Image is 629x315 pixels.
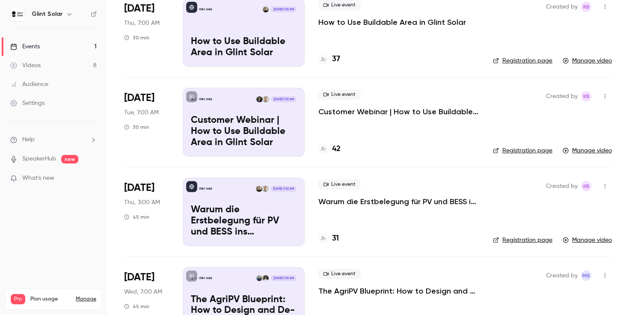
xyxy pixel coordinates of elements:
span: Pro [11,294,25,304]
a: Manage video [563,236,612,244]
span: Live event [318,179,361,190]
img: Steffen Hoyemsvoll [256,275,262,281]
div: Settings [10,99,45,107]
a: Registration page [493,56,552,65]
span: Wed, 7:00 AM [124,288,162,296]
a: The AgriPV Blueprint: How to Design and De-risk Your Pipeline in [GEOGRAPHIC_DATA]’s Growing Market [318,286,479,296]
span: KB [583,2,590,12]
p: Glint Solar [199,7,212,12]
img: Kai Erspamer [256,186,262,192]
span: [DATE] 7:00 AM [271,6,296,12]
span: Created by [546,2,578,12]
span: KB [583,181,590,191]
span: Created by [546,181,578,191]
div: Videos [10,61,41,70]
span: Help [22,135,35,144]
div: Sep 16 Tue, 2:00 PM (Europe/Berlin) [124,88,169,156]
span: Tue, 7:00 AM [124,108,159,117]
span: [DATE] 3:00 AM [270,186,296,192]
img: Kai Erspamer [263,6,269,12]
h6: Glint Solar [32,10,62,18]
iframe: Noticeable Trigger [86,175,97,182]
img: Kersten Williams [262,186,268,192]
span: Thu, 7:00 AM [124,19,160,27]
a: 37 [318,53,340,65]
a: Manage video [563,56,612,65]
div: Aug 7 Thu, 10:00 AM (Europe/Berlin) [124,178,169,246]
p: How to Use Buildable Area in Glint Solar [191,36,297,59]
img: Glint Solar [11,7,24,21]
img: Kersten Williams [263,96,269,102]
div: 45 min [124,214,149,220]
span: [DATE] 7:00 AM [271,275,296,281]
a: Customer Webinar | How to Use Buildable Area in Glint Solar Glint SolarKersten WilliamsPatrick Zi... [183,88,305,156]
div: Audience [10,80,48,89]
a: Manage video [563,146,612,155]
img: Fredrik Blom [263,275,269,281]
div: 45 min [124,303,149,310]
span: What's new [22,174,54,183]
span: Kathy Barrios [581,2,591,12]
span: Live event [318,269,361,279]
span: Thu, 3:00 AM [124,198,160,207]
span: KB [583,91,590,101]
span: MS [582,270,590,281]
div: Events [10,42,40,51]
a: Customer Webinar | How to Use Buildable Area in Glint Solar [318,107,479,117]
span: [DATE] 7:00 AM [271,96,296,102]
span: Kathy Barrios [581,181,591,191]
a: 31 [318,233,339,244]
a: How to Use Buildable Area in Glint Solar [318,17,466,27]
h4: 31 [332,233,339,244]
span: Plan usage [30,296,71,303]
a: Registration page [493,236,552,244]
h4: 37 [332,53,340,65]
span: Kathy Barrios [581,91,591,101]
h4: 42 [332,143,341,155]
a: Registration page [493,146,552,155]
p: Warum die Erstbelegung für PV und BESS ins Projektentwicklungsteam gehört [191,205,297,238]
span: [DATE] [124,91,154,105]
p: Glint Solar [199,97,212,101]
span: Created by [546,270,578,281]
span: [DATE] [124,181,154,195]
p: Glint Solar [199,276,212,280]
span: Matthew Sveum Stubbs [581,270,591,281]
span: Created by [546,91,578,101]
a: Warum die Erstbelegung für PV und BESS ins Projektentwicklungsteam gehört [318,196,479,207]
span: Live event [318,89,361,100]
span: [DATE] [124,2,154,15]
span: [DATE] [124,270,154,284]
div: 30 min [124,124,149,131]
span: new [61,155,78,163]
a: 42 [318,143,341,155]
p: Customer Webinar | How to Use Buildable Area in Glint Solar [191,115,297,148]
div: 30 min [124,34,149,41]
li: help-dropdown-opener [10,135,97,144]
p: Glint Solar [199,187,212,191]
img: Patrick Ziolkowski [256,96,262,102]
a: Manage [76,296,96,303]
a: SpeakerHub [22,155,56,163]
a: Warum die Erstbelegung für PV und BESS ins Projektentwicklungsteam gehört Glint SolarKersten Will... [183,178,305,246]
